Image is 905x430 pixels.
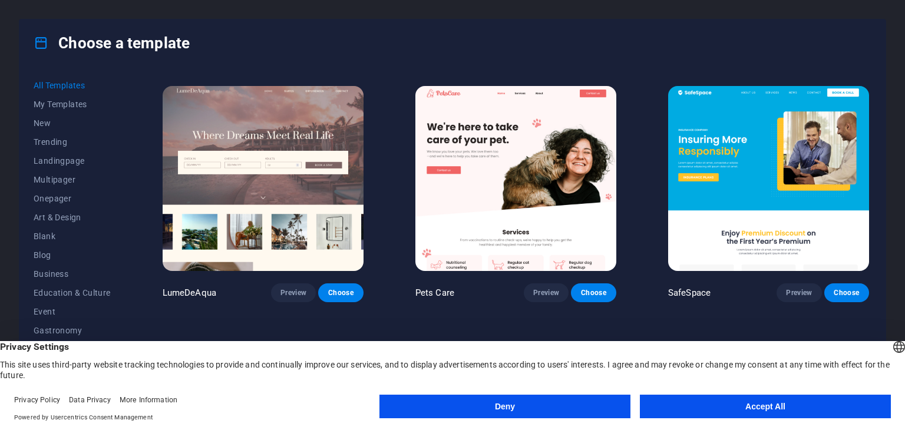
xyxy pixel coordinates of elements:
button: Choose [571,283,616,302]
span: My Templates [34,100,111,109]
span: Gastronomy [34,326,111,335]
p: SafeSpace [668,287,711,299]
span: Trending [34,137,111,147]
span: Education & Culture [34,288,111,297]
button: Event [34,302,111,321]
span: Blog [34,250,111,260]
button: Choose [824,283,869,302]
img: SafeSpace [668,86,869,271]
button: Health [34,340,111,359]
button: Landingpage [34,151,111,170]
span: Event [34,307,111,316]
span: Preview [280,288,306,297]
button: All Templates [34,76,111,95]
button: Choose [318,283,363,302]
span: Choose [580,288,606,297]
button: Blank [34,227,111,246]
span: All Templates [34,81,111,90]
span: Blank [34,231,111,241]
img: Pets Care [415,86,616,271]
button: Multipager [34,170,111,189]
button: Onepager [34,189,111,208]
button: Blog [34,246,111,264]
span: Onepager [34,194,111,203]
span: Business [34,269,111,279]
img: LumeDeAqua [163,86,364,271]
button: Preview [777,283,821,302]
button: Preview [271,283,316,302]
span: New [34,118,111,128]
span: Preview [786,288,812,297]
h4: Choose a template [34,34,190,52]
p: Pets Care [415,287,454,299]
button: Preview [524,283,569,302]
button: Trending [34,133,111,151]
span: Choose [328,288,354,297]
span: Multipager [34,175,111,184]
span: Art & Design [34,213,111,222]
button: Education & Culture [34,283,111,302]
span: Landingpage [34,156,111,166]
button: Gastronomy [34,321,111,340]
span: Preview [533,288,559,297]
button: Art & Design [34,208,111,227]
button: Business [34,264,111,283]
p: LumeDeAqua [163,287,216,299]
button: My Templates [34,95,111,114]
button: New [34,114,111,133]
span: Choose [834,288,860,297]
